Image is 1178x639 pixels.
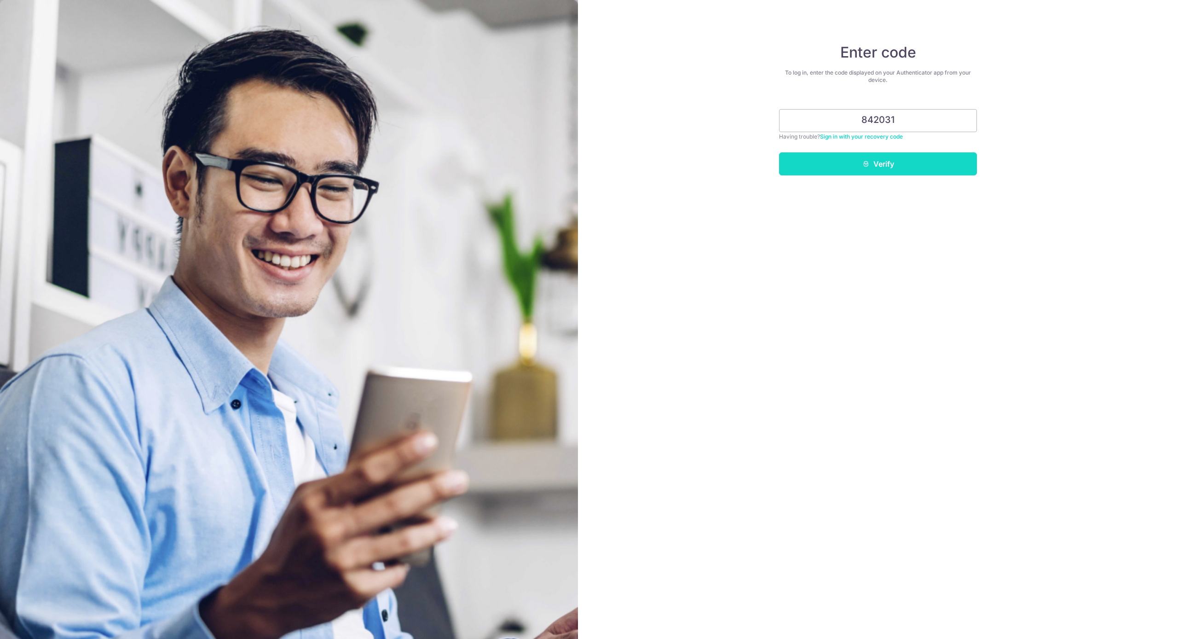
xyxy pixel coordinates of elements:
[779,43,977,62] h4: Enter code
[779,132,977,141] div: Having trouble?
[779,152,977,175] button: Verify
[779,69,977,84] div: To log in, enter the code displayed on your Authenticator app from your device.
[779,109,977,132] input: Enter 6 digit code
[820,133,903,140] a: Sign in with your recovery code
